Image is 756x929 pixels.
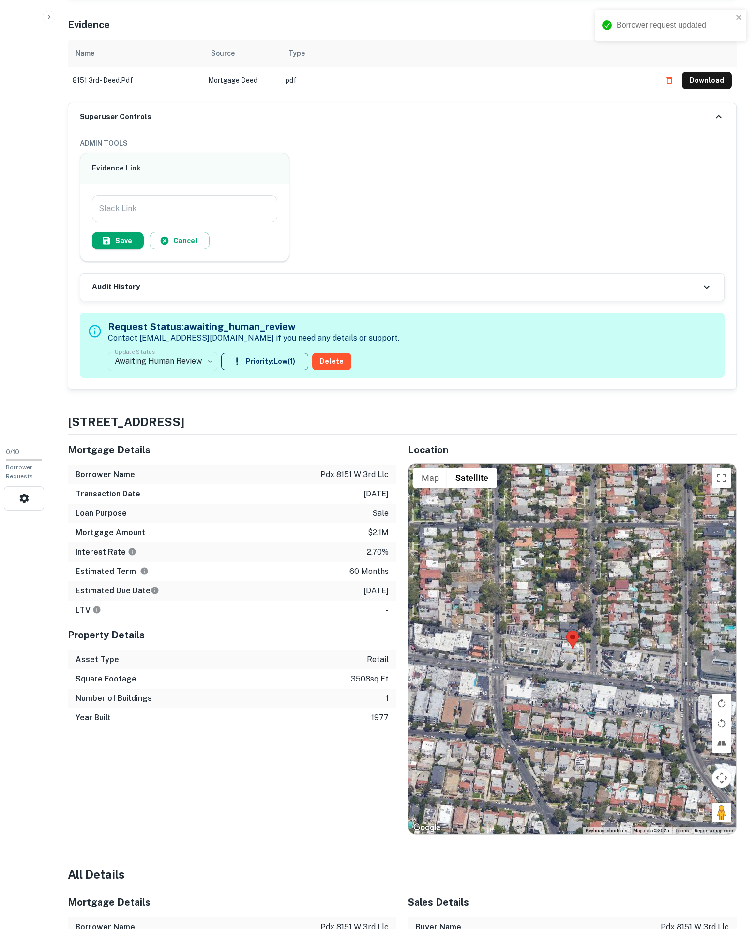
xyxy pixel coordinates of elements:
button: Rotate map counterclockwise [712,713,731,733]
svg: Estimate is based on a standard schedule for this type of loan. [151,586,159,595]
h5: Location [408,443,737,457]
button: Delete file [661,73,678,88]
h6: Asset Type [76,654,119,666]
h6: Borrower Name [76,469,135,480]
p: [DATE] [363,585,389,597]
h6: Superuser Controls [80,111,151,123]
button: Tilt map [712,733,731,753]
svg: The interest rates displayed on the website are for informational purposes only and may be report... [128,547,136,556]
th: Name [68,40,203,67]
p: 2.70% [367,546,389,558]
h6: Year Built [76,712,111,724]
button: Toggle fullscreen view [712,468,731,488]
h6: Estimated Due Date [76,585,159,597]
span: Borrower Requests [6,464,33,480]
button: close [736,14,742,23]
th: Type [281,40,656,67]
button: Show street map [413,468,447,488]
h6: Interest Rate [76,546,136,558]
h5: Mortgage Details [68,443,396,457]
div: Source [211,47,235,59]
h6: Transaction Date [76,488,140,500]
h6: Audit History [92,281,140,293]
p: Contact [EMAIL_ADDRESS][DOMAIN_NAME] if you need any details or support. [108,332,399,344]
div: Awaiting Human Review [108,348,217,375]
h5: Sales Details [408,895,737,910]
span: Map data ©2025 [633,828,669,833]
h5: Mortgage Details [68,895,396,910]
div: Borrower request updated [617,19,733,31]
button: Show satellite imagery [447,468,497,488]
p: 1 [386,693,389,704]
h6: Loan Purpose [76,508,127,519]
td: 8151 3rd - deed.pdf [68,67,203,94]
button: Drag Pegman onto the map to open Street View [712,803,731,822]
p: 1977 [371,712,389,724]
h4: All Details [68,866,737,883]
h6: LTV [76,604,101,616]
button: Map camera controls [712,768,731,788]
td: Mortgage Deed [203,67,281,94]
button: Priority:Low(1) [221,353,308,370]
td: pdf [281,67,656,94]
h6: Evidence Link [92,163,277,174]
div: Name [76,47,94,59]
button: Delete [312,353,351,370]
button: Rotate map clockwise [712,694,731,713]
p: - [386,604,389,616]
th: Source [203,40,281,67]
button: Cancel [150,232,210,249]
h6: ADMIN TOOLS [80,138,725,149]
div: Type [288,47,305,59]
p: sale [372,508,389,519]
a: Open this area in Google Maps (opens a new window) [411,821,443,834]
button: Keyboard shortcuts [586,827,627,834]
svg: Term is based on a standard schedule for this type of loan. [140,567,149,575]
h5: Property Details [68,628,396,642]
iframe: Chat Widget [708,852,756,898]
p: retail [367,654,389,666]
h4: [STREET_ADDRESS] [68,413,737,431]
a: Report a map error [695,828,733,833]
span: 0 / 10 [6,449,19,456]
a: Terms (opens in new tab) [675,828,689,833]
h6: Mortgage Amount [76,527,145,539]
p: 3508 sq ft [351,673,389,685]
p: pdx 8151 w 3rd llc [320,469,389,480]
h6: Number of Buildings [76,693,152,704]
label: Update Status [115,347,155,356]
h5: Request Status: awaiting_human_review [108,320,399,334]
div: scrollable content [68,40,737,103]
p: $2.1m [368,527,389,539]
p: [DATE] [363,488,389,500]
button: Save [92,232,144,249]
button: Download [682,72,732,89]
h6: Square Footage [76,673,136,685]
h6: Estimated Term [76,566,149,577]
img: Google [411,821,443,834]
svg: LTVs displayed on the website are for informational purposes only and may be reported incorrectly... [92,605,101,614]
h5: Evidence [68,17,110,32]
p: 60 months [349,566,389,577]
